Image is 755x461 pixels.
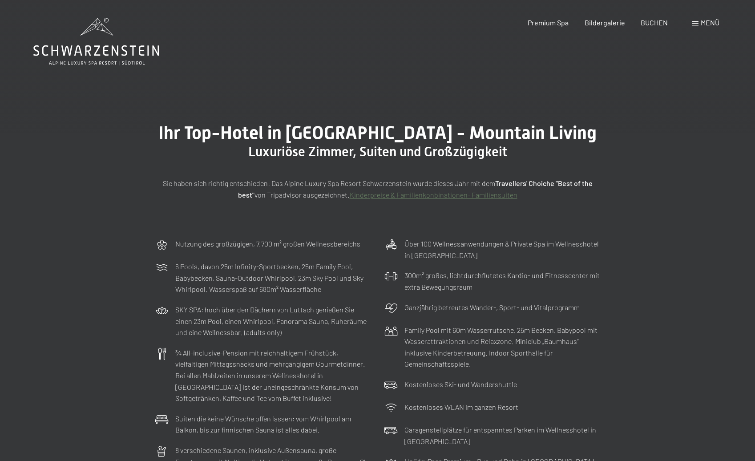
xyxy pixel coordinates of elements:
p: Sie haben sich richtig entschieden: Das Alpine Luxury Spa Resort Schwarzenstein wurde dieses Jahr... [155,178,600,200]
p: 6 Pools, davon 25m Infinity-Sportbecken, 25m Family Pool, Babybecken, Sauna-Outdoor Whirlpool, 23... [175,261,371,295]
span: Luxuriöse Zimmer, Suiten und Großzügigkeit [248,144,507,159]
p: Kostenloses Ski- und Wandershuttle [404,379,517,390]
p: Suiten die keine Wünsche offen lassen: vom Whirlpool am Balkon, bis zur finnischen Sauna ist alle... [175,413,371,436]
p: Ganzjährig betreutes Wander-, Sport- und Vitalprogramm [404,302,580,313]
a: Kinderpreise & Familienkonbinationen- Familiensuiten [350,190,517,199]
span: Menü [701,18,719,27]
p: SKY SPA: hoch über den Dächern von Luttach genießen Sie einen 23m Pool, einen Whirlpool, Panorama... [175,304,371,338]
p: Nutzung des großzügigen, 7.700 m² großen Wellnessbereichs [175,238,360,250]
p: Kostenloses WLAN im ganzen Resort [404,401,518,413]
a: Premium Spa [528,18,569,27]
span: Ihr Top-Hotel in [GEOGRAPHIC_DATA] - Mountain Living [158,122,597,143]
p: Family Pool mit 60m Wasserrutsche, 25m Becken, Babypool mit Wasserattraktionen und Relaxzone. Min... [404,324,600,370]
p: 300m² großes, lichtdurchflutetes Kardio- und Fitnesscenter mit extra Bewegungsraum [404,270,600,292]
p: Über 100 Wellnessanwendungen & Private Spa im Wellnesshotel in [GEOGRAPHIC_DATA] [404,238,600,261]
a: BUCHEN [641,18,668,27]
p: Garagenstellplätze für entspanntes Parken im Wellnesshotel in [GEOGRAPHIC_DATA] [404,424,600,447]
a: Bildergalerie [585,18,625,27]
strong: Travellers' Choiche "Best of the best" [238,179,593,199]
p: ¾ All-inclusive-Pension mit reichhaltigem Frühstück, vielfältigen Mittagssnacks und mehrgängigem ... [175,347,371,404]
